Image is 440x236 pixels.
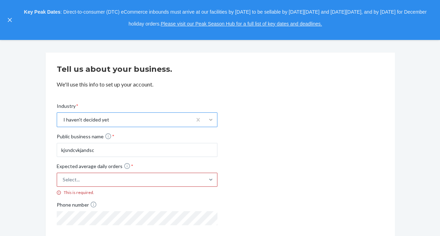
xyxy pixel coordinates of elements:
[6,16,13,23] button: close,
[57,81,384,89] p: We'll use this info to set up your account.
[57,189,217,195] div: This is required.
[63,176,80,183] div: Select...
[57,103,78,112] span: Industry
[57,133,114,143] span: Public business name
[57,143,217,157] input: Public business name *
[57,201,97,211] span: Phone number
[57,64,384,75] h2: Tell us about your business.
[161,21,322,27] a: Please visit our Peak Season Hub for a full list of key dates and deadlines.
[63,116,109,123] div: I haven't decided yet
[17,6,434,30] p: : Direct-to-consumer (DTC) eCommerce inbounds must arrive at our facilities by [DATE] to be sella...
[24,9,61,15] strong: Key Peak Dates
[57,162,133,173] span: Expected average daily orders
